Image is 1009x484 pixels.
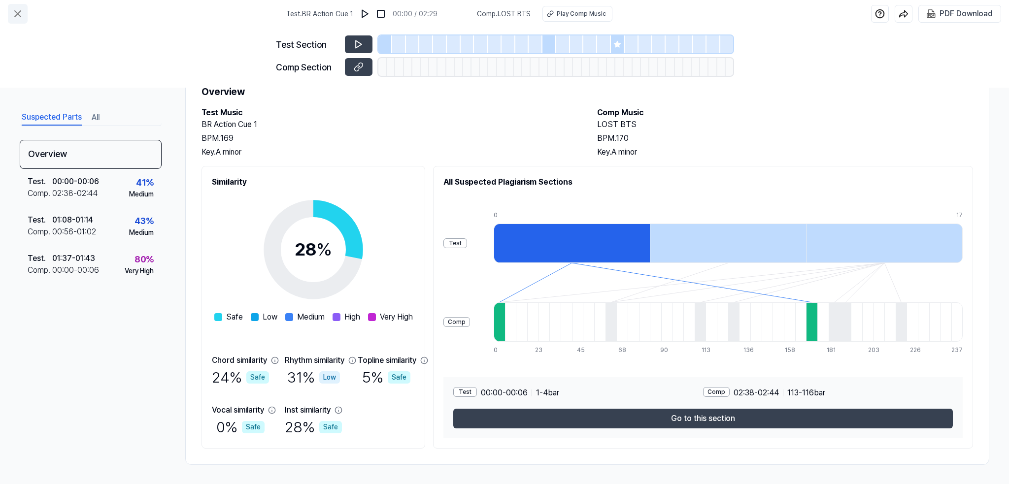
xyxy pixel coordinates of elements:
[28,264,52,276] div: Comp .
[577,346,588,355] div: 45
[393,9,437,19] div: 00:00 / 02:29
[702,346,713,355] div: 113
[344,311,360,323] span: High
[22,110,82,126] button: Suspected Parts
[388,371,410,384] div: Safe
[135,214,154,227] div: 43 %
[129,189,154,199] div: Medium
[28,226,52,238] div: Comp .
[360,9,370,19] img: play
[212,355,267,366] div: Chord similarity
[660,346,672,355] div: 90
[28,188,52,199] div: Comp .
[940,7,993,20] div: PDF Download
[52,188,98,199] div: 02:38 - 02:44
[212,366,269,388] div: 24 %
[597,119,973,130] h2: LOST BTS
[542,6,612,22] button: Play Comp Music
[212,404,264,416] div: Vocal similarity
[202,119,577,130] h2: BR Action Cue 1
[52,176,99,188] div: 00:00 - 00:06
[899,9,908,19] img: share
[276,61,339,74] div: Comp Section
[443,176,963,188] h2: All Suspected Plagiarism Sections
[28,253,52,264] div: Test .
[443,238,467,248] div: Test
[202,132,577,144] div: BPM. 169
[358,355,416,366] div: Topline similarity
[868,346,879,355] div: 203
[376,9,386,19] img: stop
[52,264,99,276] div: 00:00 - 00:06
[216,416,265,438] div: 0 %
[703,387,730,397] div: Comp
[734,387,779,399] span: 02:38 - 02:44
[557,9,606,18] div: Play Comp Music
[285,355,344,366] div: Rhythm similarity
[380,311,413,323] span: Very High
[316,239,332,260] span: %
[536,387,559,399] span: 1 - 4 bar
[52,253,95,264] div: 01:37 - 01:43
[453,387,477,397] div: Test
[28,176,52,188] div: Test .
[242,421,265,433] div: Safe
[286,9,353,19] span: Test . BR Action Cue 1
[276,38,339,51] div: Test Section
[285,416,342,438] div: 28 %
[263,311,277,323] span: Low
[135,253,154,266] div: 80 %
[125,266,154,276] div: Very High
[136,176,154,189] div: 41 %
[827,346,838,355] div: 181
[618,346,630,355] div: 68
[785,346,796,355] div: 158
[875,9,885,19] img: help
[52,214,93,226] div: 01:08 - 01:14
[202,146,577,158] div: Key. A minor
[494,346,505,355] div: 0
[956,211,963,220] div: 17
[202,107,577,119] h2: Test Music
[295,236,332,263] div: 28
[453,409,953,428] button: Go to this section
[787,387,825,399] span: 113 - 116 bar
[443,317,470,327] div: Comp
[319,371,340,384] div: Low
[951,346,963,355] div: 237
[129,227,154,238] div: Medium
[477,9,531,19] span: Comp . LOST BTS
[28,214,52,226] div: Test .
[297,311,325,323] span: Medium
[597,132,973,144] div: BPM. 170
[285,404,331,416] div: Inst similarity
[52,226,96,238] div: 00:56 - 01:02
[597,107,973,119] h2: Comp Music
[362,366,410,388] div: 5 %
[319,421,342,433] div: Safe
[20,140,162,169] div: Overview
[481,387,528,399] span: 00:00 - 00:06
[535,346,546,355] div: 23
[494,211,650,220] div: 0
[246,371,269,384] div: Safe
[925,5,995,22] button: PDF Download
[597,146,973,158] div: Key. A minor
[910,346,921,355] div: 226
[212,176,415,188] h2: Similarity
[92,110,100,126] button: All
[743,346,755,355] div: 136
[287,366,340,388] div: 31 %
[202,84,973,99] h1: Overview
[226,311,243,323] span: Safe
[927,9,936,18] img: PDF Download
